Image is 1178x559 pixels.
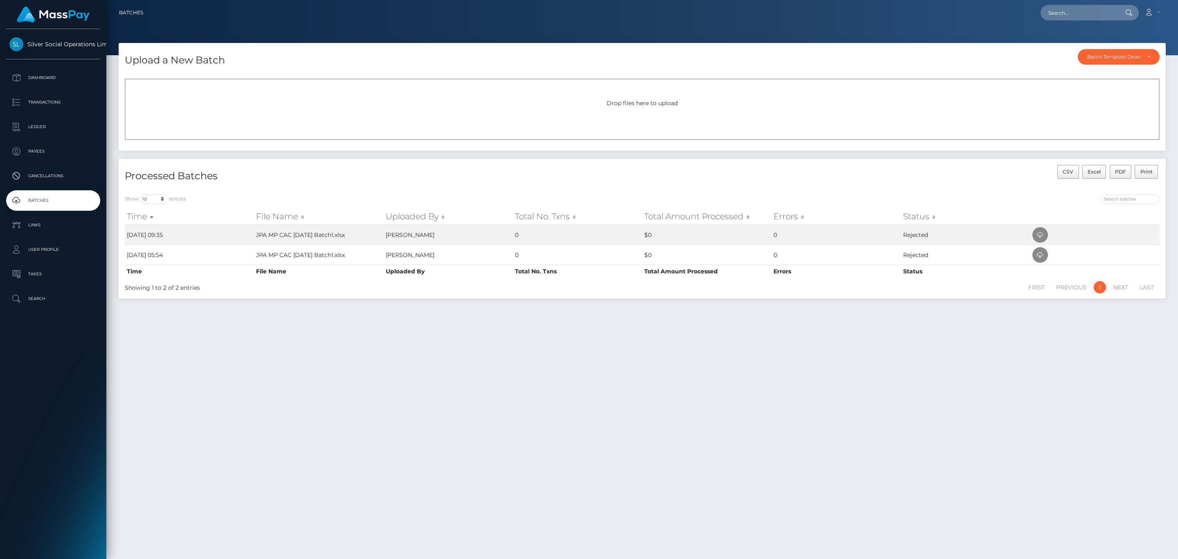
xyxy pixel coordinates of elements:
[6,117,100,137] a: Ledger
[6,289,100,309] a: Search
[384,265,513,278] th: Uploaded By
[513,208,642,225] th: Total No. Txns: activate to sort column ascending
[9,243,97,256] p: User Profile
[901,225,1030,245] td: Rejected
[119,4,143,21] a: Batches
[9,37,23,51] img: Silver Social Operations Limited
[642,208,771,225] th: Total Amount Processed: activate to sort column ascending
[1087,54,1141,60] div: Batch Template Download
[6,41,100,48] span: Silver Social Operations Limited
[9,96,97,108] p: Transactions
[1115,169,1126,175] span: PDF
[125,194,186,204] label: Show entries
[6,264,100,284] a: Taxes
[384,225,513,245] td: [PERSON_NAME]
[384,245,513,265] td: [PERSON_NAME]
[771,245,901,265] td: 0
[9,293,97,305] p: Search
[125,245,254,265] td: [DATE] 05:54
[6,239,100,260] a: User Profile
[9,194,97,207] p: Batches
[17,7,90,23] img: MassPay Logo
[771,265,901,278] th: Errors
[642,265,771,278] th: Total Amount Processed
[254,265,383,278] th: File Name
[901,265,1030,278] th: Status
[6,190,100,211] a: Batches
[254,208,383,225] th: File Name: activate to sort column ascending
[1094,281,1106,293] a: 1
[642,225,771,245] td: $0
[125,53,225,68] h4: Upload a New Batch
[384,208,513,225] th: Uploaded By: activate to sort column ascending
[6,166,100,186] a: Cancellations
[125,280,549,292] div: Showing 1 to 2 of 2 entries
[513,225,642,245] td: 0
[1140,169,1153,175] span: Print
[901,208,1030,225] th: Status: activate to sort column ascending
[901,245,1030,265] td: Rejected
[642,245,771,265] td: $0
[139,194,169,204] select: Showentries
[1057,165,1079,179] button: CSV
[9,145,97,158] p: Payees
[125,169,636,183] h4: Processed Batches
[771,225,901,245] td: 0
[1063,169,1073,175] span: CSV
[6,141,100,162] a: Payees
[513,245,642,265] td: 0
[254,225,383,245] td: JPA MP CAC [DATE] Batch1.xlsx
[1082,165,1106,179] button: Excel
[1078,49,1160,65] button: Batch Template Download
[9,170,97,182] p: Cancellations
[9,72,97,84] p: Dashboard
[771,208,901,225] th: Errors: activate to sort column ascending
[607,99,678,107] span: Drop files here to upload
[513,265,642,278] th: Total No. Txns
[1100,194,1160,204] input: Search batches
[6,68,100,88] a: Dashboard
[125,265,254,278] th: Time
[1088,169,1101,175] span: Excel
[9,219,97,231] p: Links
[9,268,97,280] p: Taxes
[1110,165,1132,179] button: PDF
[9,121,97,133] p: Ledger
[6,92,100,113] a: Transactions
[125,225,254,245] td: [DATE] 09:35
[125,208,254,225] th: Time: activate to sort column ascending
[6,215,100,235] a: Links
[1135,165,1158,179] button: Print
[254,245,383,265] td: JPA MP CAC [DATE] Batch1.xlsx
[1041,5,1117,20] input: Search...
